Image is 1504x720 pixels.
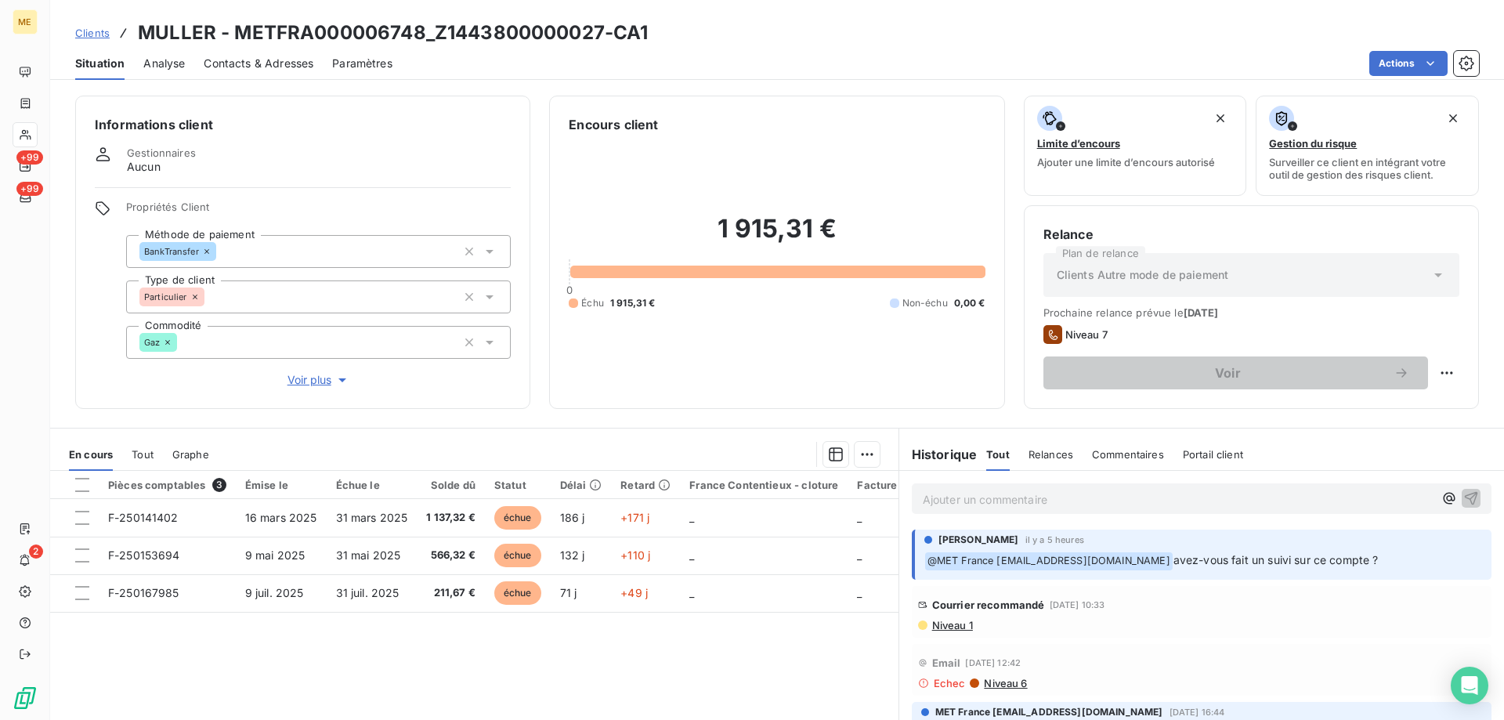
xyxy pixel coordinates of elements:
[986,448,1010,461] span: Tout
[1043,225,1459,244] h6: Relance
[426,585,475,601] span: 211,67 €
[177,335,190,349] input: Ajouter une valeur
[1269,137,1357,150] span: Gestion du risque
[1184,306,1219,319] span: [DATE]
[16,182,43,196] span: +99
[126,371,511,389] button: Voir plus
[95,115,511,134] h6: Informations client
[29,545,43,559] span: 2
[954,296,985,310] span: 0,00 €
[216,244,229,259] input: Ajouter une valeur
[857,586,862,599] span: _
[108,511,179,524] span: F-250141402
[494,544,541,567] span: échue
[925,552,1173,570] span: @ MET France [EMAIL_ADDRESS][DOMAIN_NAME]
[581,296,604,310] span: Échu
[689,479,838,491] div: France Contentieux - cloture
[1065,328,1108,341] span: Niveau 7
[127,159,161,175] span: Aucun
[857,479,964,491] div: Facture / Echéancier
[620,511,649,524] span: +171 j
[560,479,602,491] div: Délai
[204,56,313,71] span: Contacts & Adresses
[1173,553,1379,566] span: avez-vous fait un suivi sur ce compte ?
[566,284,573,296] span: 0
[245,548,305,562] span: 9 mai 2025
[569,213,985,260] h2: 1 915,31 €
[332,56,392,71] span: Paramètres
[336,511,408,524] span: 31 mars 2025
[108,548,180,562] span: F-250153694
[935,705,1163,719] span: MET France [EMAIL_ADDRESS][DOMAIN_NAME]
[620,586,648,599] span: +49 j
[620,479,671,491] div: Retard
[857,548,862,562] span: _
[1029,448,1073,461] span: Relances
[336,586,399,599] span: 31 juil. 2025
[13,9,38,34] div: ME
[1269,156,1466,181] span: Surveiller ce client en intégrant votre outil de gestion des risques client.
[126,201,511,223] span: Propriétés Client
[560,586,577,599] span: 71 j
[931,619,973,631] span: Niveau 1
[902,296,948,310] span: Non-échu
[16,150,43,165] span: +99
[144,338,160,347] span: Gaz
[494,581,541,605] span: échue
[494,479,541,491] div: Statut
[1037,156,1215,168] span: Ajouter une limite d’encours autorisé
[1092,448,1164,461] span: Commentaires
[1170,707,1225,717] span: [DATE] 16:44
[144,292,187,302] span: Particulier
[138,19,648,47] h3: MULLER - METFRA000006748_Z1443800000027-CA1
[1057,267,1229,283] span: Clients Autre mode de paiement
[172,448,209,461] span: Graphe
[1183,448,1243,461] span: Portail client
[1256,96,1479,196] button: Gestion du risqueSurveiller ce client en intégrant votre outil de gestion des risques client.
[689,511,694,524] span: _
[108,478,226,492] div: Pièces comptables
[287,372,350,388] span: Voir plus
[1037,137,1120,150] span: Limite d’encours
[965,658,1021,668] span: [DATE] 12:42
[336,479,408,491] div: Échue le
[982,677,1027,689] span: Niveau 6
[689,548,694,562] span: _
[899,445,978,464] h6: Historique
[336,548,401,562] span: 31 mai 2025
[569,115,658,134] h6: Encours client
[620,548,650,562] span: +110 j
[857,511,862,524] span: _
[494,506,541,530] span: échue
[144,247,199,256] span: BankTransfer
[1025,535,1084,545] span: il y a 5 heures
[1062,367,1394,379] span: Voir
[69,448,113,461] span: En cours
[426,510,475,526] span: 1 137,32 €
[245,479,317,491] div: Émise le
[143,56,185,71] span: Analyse
[204,290,217,304] input: Ajouter une valeur
[1451,667,1488,704] div: Open Intercom Messenger
[560,548,585,562] span: 132 j
[1369,51,1448,76] button: Actions
[245,586,304,599] span: 9 juil. 2025
[1024,96,1247,196] button: Limite d’encoursAjouter une limite d’encours autorisé
[212,478,226,492] span: 3
[75,25,110,41] a: Clients
[610,296,656,310] span: 1 915,31 €
[932,657,961,669] span: Email
[75,56,125,71] span: Situation
[689,586,694,599] span: _
[1043,356,1428,389] button: Voir
[426,548,475,563] span: 566,32 €
[560,511,585,524] span: 186 j
[426,479,475,491] div: Solde dû
[75,27,110,39] span: Clients
[132,448,154,461] span: Tout
[127,147,196,159] span: Gestionnaires
[934,677,966,689] span: Echec
[1050,600,1105,610] span: [DATE] 10:33
[108,586,179,599] span: F-250167985
[1043,306,1459,319] span: Prochaine relance prévue le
